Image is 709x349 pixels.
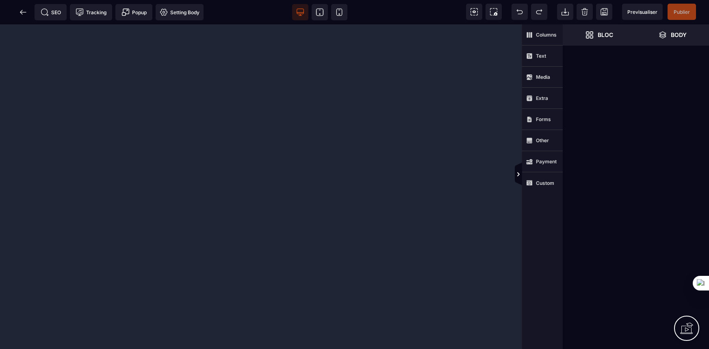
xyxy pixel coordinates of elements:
[536,158,557,165] strong: Payment
[536,180,554,186] strong: Custom
[536,95,548,101] strong: Extra
[536,137,549,143] strong: Other
[41,8,61,16] span: SEO
[536,74,550,80] strong: Media
[622,4,663,20] span: Preview
[536,116,551,122] strong: Forms
[636,24,709,46] span: Open Layer Manager
[674,9,690,15] span: Publier
[536,53,546,59] strong: Text
[121,8,147,16] span: Popup
[627,9,657,15] span: Previsualiser
[76,8,106,16] span: Tracking
[486,4,502,20] span: Screenshot
[598,32,613,38] strong: Bloc
[160,8,199,16] span: Setting Body
[563,24,636,46] span: Open Blocks
[466,4,482,20] span: View components
[671,32,687,38] strong: Body
[536,32,557,38] strong: Columns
